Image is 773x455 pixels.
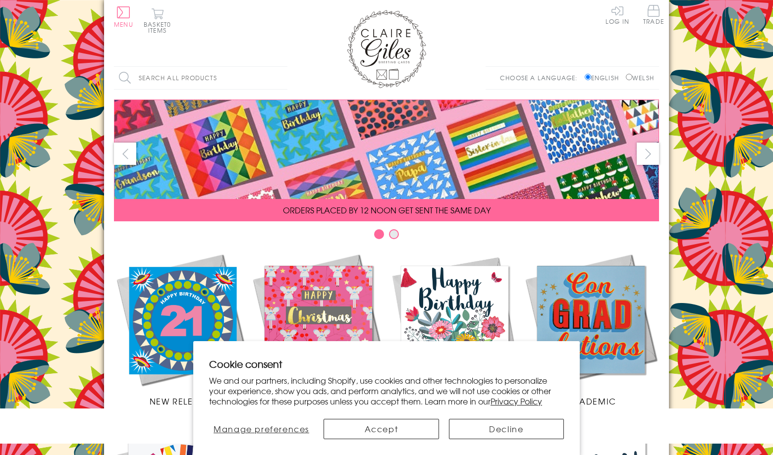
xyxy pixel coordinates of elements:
button: Carousel Page 1 (Current Slide) [374,229,384,239]
label: Welsh [626,73,654,82]
a: Academic [523,252,659,407]
img: Claire Giles Greetings Cards [347,10,426,88]
span: Trade [643,5,664,24]
span: Menu [114,20,133,29]
button: Menu [114,6,133,27]
a: Trade [643,5,664,26]
span: ORDERS PLACED BY 12 NOON GET SENT THE SAME DAY [283,204,491,216]
button: Manage preferences [209,419,314,439]
a: Privacy Policy [491,395,542,407]
p: We and our partners, including Shopify, use cookies and other technologies to personalize your ex... [209,375,564,406]
button: Accept [324,419,439,439]
input: English [585,74,591,80]
button: Basket0 items [144,8,171,33]
button: Decline [449,419,564,439]
span: Academic [565,395,616,407]
div: Carousel Pagination [114,229,659,244]
a: New Releases [114,252,250,407]
input: Welsh [626,74,632,80]
h2: Cookie consent [209,357,564,371]
a: Log In [606,5,629,24]
input: Search [277,67,287,89]
button: next [637,143,659,165]
span: New Releases [150,395,215,407]
p: Choose a language: [500,73,583,82]
label: English [585,73,624,82]
input: Search all products [114,67,287,89]
a: Christmas [250,252,386,407]
a: Birthdays [386,252,523,407]
span: 0 items [148,20,171,35]
button: prev [114,143,136,165]
button: Carousel Page 2 [389,229,399,239]
span: Manage preferences [214,423,309,435]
